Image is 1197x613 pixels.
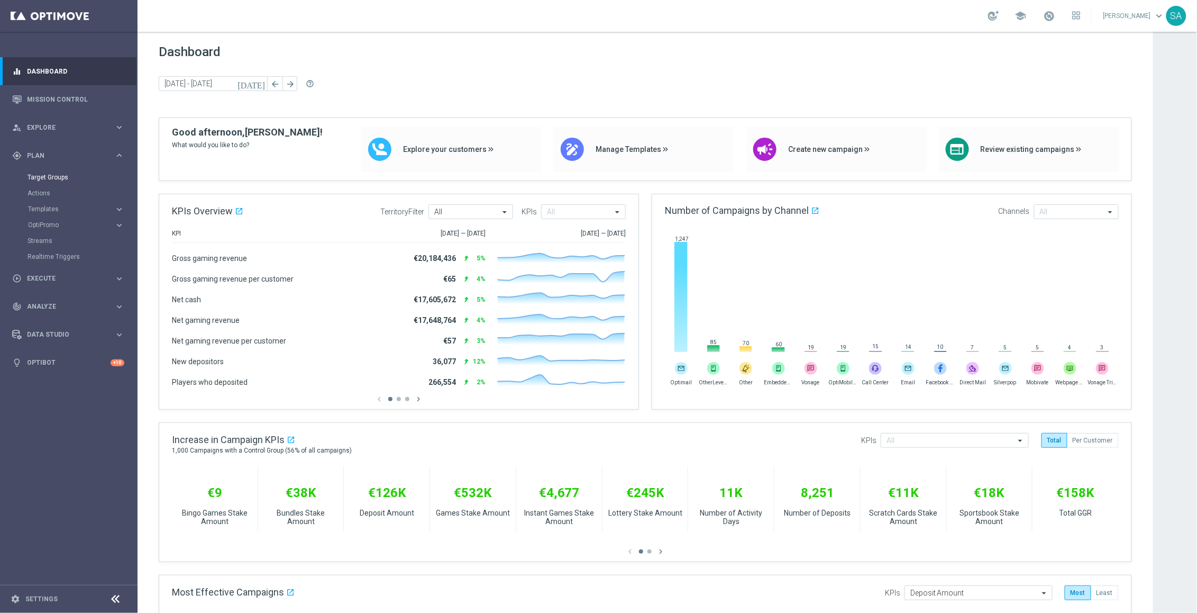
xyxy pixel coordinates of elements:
[12,358,22,367] i: lightbulb
[28,206,114,212] div: Templates
[12,151,114,160] div: Plan
[12,67,125,76] button: equalizer Dashboard
[25,596,58,602] a: Settings
[28,185,136,201] div: Actions
[12,57,124,85] div: Dashboard
[28,222,114,228] div: OptiPromo
[28,253,110,261] a: Realtime Triggers
[12,85,124,113] div: Mission Control
[28,221,125,229] button: OptiPromo keyboard_arrow_right
[114,302,124,312] i: keyboard_arrow_right
[114,204,124,214] i: keyboard_arrow_right
[28,249,136,265] div: Realtime Triggers
[114,274,124,284] i: keyboard_arrow_right
[12,302,125,311] button: track_changes Analyze keyboard_arrow_right
[12,123,125,132] button: person_search Explore keyboard_arrow_right
[28,189,110,197] a: Actions
[12,123,114,132] div: Explore
[12,302,22,311] i: track_changes
[12,302,114,311] div: Analyze
[28,237,110,245] a: Streams
[12,274,114,283] div: Execute
[28,173,110,182] a: Target Groups
[12,151,125,160] button: gps_fixed Plan keyboard_arrow_right
[28,205,125,213] button: Templates keyboard_arrow_right
[12,151,22,160] i: gps_fixed
[28,222,104,228] span: OptiPromo
[27,275,114,282] span: Execute
[28,206,104,212] span: Templates
[1015,10,1027,22] span: school
[1154,10,1165,22] span: keyboard_arrow_down
[1166,6,1186,26] div: SA
[27,349,111,377] a: Optibot
[12,67,22,76] i: equalizer
[28,233,136,249] div: Streams
[27,85,124,113] a: Mission Control
[114,122,124,132] i: keyboard_arrow_right
[12,123,22,132] i: person_search
[27,124,114,131] span: Explore
[27,331,114,338] span: Data Studio
[12,95,125,104] button: Mission Control
[27,303,114,310] span: Analyze
[12,349,124,377] div: Optibot
[12,274,22,283] i: play_circle_outline
[114,330,124,340] i: keyboard_arrow_right
[11,594,20,604] i: settings
[114,220,124,230] i: keyboard_arrow_right
[1102,8,1166,24] a: [PERSON_NAME]keyboard_arrow_down
[111,359,124,366] div: +10
[28,201,136,217] div: Templates
[27,57,124,85] a: Dashboard
[12,358,125,367] button: lightbulb Optibot +10
[28,169,136,185] div: Target Groups
[114,150,124,160] i: keyboard_arrow_right
[12,330,125,339] button: Data Studio keyboard_arrow_right
[12,274,125,283] button: play_circle_outline Execute keyboard_arrow_right
[28,217,136,233] div: OptiPromo
[12,330,114,339] div: Data Studio
[27,152,114,159] span: Plan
